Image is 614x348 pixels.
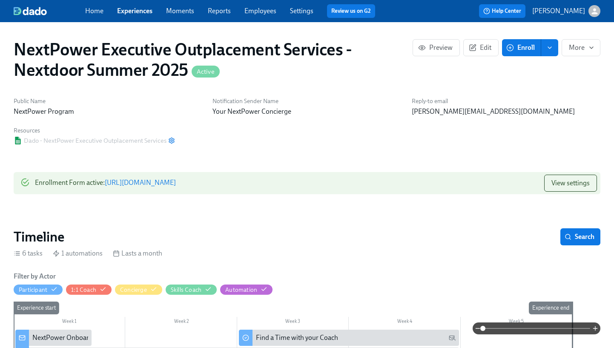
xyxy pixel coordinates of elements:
div: Lasts a month [113,249,162,258]
div: 6 tasks [14,249,43,258]
div: NextPower Onboarding [32,333,102,342]
h6: Resources [14,127,175,135]
div: Week 2 [125,317,237,328]
a: [URL][DOMAIN_NAME] [105,178,176,187]
button: 1:1 Coach [66,285,112,295]
div: Week 3 [237,317,349,328]
span: View settings [551,179,590,187]
div: Hide Concierge [120,286,147,294]
p: [PERSON_NAME] [532,6,585,16]
button: Participant [14,285,63,295]
div: Week 5 [461,317,572,328]
button: Search [560,228,600,245]
h1: NextPower Executive Outplacement Services - Nextdoor Summer 2025 [14,39,413,80]
div: Hide Participant [19,286,47,294]
svg: Personal Email [449,334,456,341]
span: Enroll [508,43,535,52]
p: [PERSON_NAME][EMAIL_ADDRESS][DOMAIN_NAME] [412,107,600,116]
div: Experience end [529,302,573,314]
div: Week 1 [14,317,125,328]
a: dado [14,7,85,15]
h2: Timeline [14,228,64,245]
div: Enrollment Form active : [35,175,176,192]
div: Hide Automation [225,286,257,294]
a: Review us on G2 [331,7,371,15]
button: [PERSON_NAME] [532,5,600,17]
p: NextPower Program [14,107,202,116]
span: Edit [471,43,491,52]
button: Enroll [502,39,541,56]
div: Week 4 [349,317,460,328]
span: More [569,43,593,52]
button: Concierge [115,285,162,295]
button: Automation [220,285,273,295]
button: View settings [544,175,597,192]
button: enroll [541,39,558,56]
a: Employees [244,7,276,15]
button: Skills Coach [166,285,217,295]
span: Search [566,233,594,241]
h6: Filter by Actor [14,272,56,281]
div: 1 automations [53,249,103,258]
a: Experiences [117,7,152,15]
div: Find a Time with your Coach [256,333,338,342]
div: Hide 1:1 Coach [71,286,96,294]
h6: Notification Sender Name [212,97,401,105]
a: Home [85,7,103,15]
img: dado [14,7,47,15]
h6: Public Name [14,97,202,105]
button: Help Center [479,4,525,18]
button: Preview [413,39,460,56]
p: Your NextPower Concierge [212,107,401,116]
button: More [562,39,600,56]
div: Hide Skills Coach [171,286,201,294]
a: Moments [166,7,194,15]
span: Active [192,69,220,75]
a: Reports [208,7,231,15]
span: Help Center [483,7,521,15]
h6: Reply-to email [412,97,600,105]
a: Settings [290,7,313,15]
span: Preview [420,43,453,52]
div: Experience start [14,302,59,314]
div: NextPower Onboarding [15,330,92,346]
div: Find a Time with your Coach [239,330,459,346]
button: Edit [463,39,499,56]
button: Review us on G2 [327,4,375,18]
